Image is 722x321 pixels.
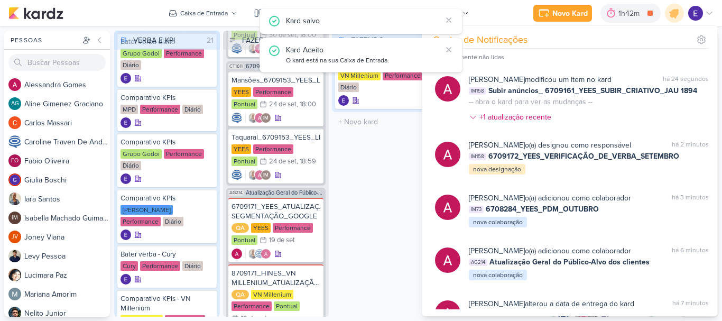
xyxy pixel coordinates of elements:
div: Criador(a): Eduardo Quaresma [121,274,131,285]
div: Colaboradores: Iara Santos, Alessandra Gomes, Isabella Machado Guimarães [245,113,271,123]
div: VN Millenium [338,71,381,80]
div: Performance [253,144,293,154]
b: [PERSON_NAME] [469,299,525,308]
div: [PERSON_NAME] [121,205,173,215]
img: Alessandra Gomes [232,249,242,259]
div: Isabella Machado Guimarães [261,113,271,123]
img: Iara Santos [8,192,21,205]
div: , 18:59 [297,158,316,165]
span: 6709153_YEES_LEVANTAMENTO_DE_CRIATIVOS_ATIVOS [246,63,323,69]
div: N e l i t o J u n i o r [24,308,110,319]
img: Alessandra Gomes [8,78,21,91]
div: +1 atualização recente [479,112,553,123]
div: nova designação [469,164,525,175]
img: Alessandra Gomes [435,195,460,220]
span: Atualização Geral do Público-Alvo dos clientes [489,256,650,268]
div: O kard está na sua Caixa de Entrada. [286,56,441,66]
span: CT1611 [228,63,244,69]
div: Pontual [232,99,257,109]
div: 21 [202,35,218,46]
div: M a r i a n a A m o r i m [24,289,110,300]
div: nova colaboração [469,217,527,227]
div: Performance [164,49,204,58]
div: , 18:00 [297,101,316,108]
div: MPD [121,105,138,114]
div: Fabio Oliveira [8,154,21,167]
img: Eduardo Quaresma [121,230,131,240]
div: -- abra o kard para ver as mudanças -- [469,96,593,107]
div: Pontual [232,235,257,245]
div: Criador(a): Eduardo Quaresma [121,173,131,184]
div: Taquaral_6709153_YEES_LEVANTAMENTO_DE_CRIATIVOS_ATIVOS [232,133,320,142]
div: 19 de set [269,237,295,244]
div: Bater verba - Cury [121,250,214,259]
img: Alessandra Gomes [254,170,265,180]
img: Alessandra Gomes [254,113,265,123]
div: Comparativo KPIs [121,93,214,103]
span: Subir anúncios_ 6709161_YEES_SUBIR_CRIATIVO_JAU 1894 [488,85,697,96]
img: Eduardo Quaresma [121,73,131,84]
div: nova colaboração [469,270,527,280]
span: IM73 [469,206,484,213]
b: [PERSON_NAME] [469,246,525,255]
div: há 2 minutos [672,140,709,151]
div: Pessoas [8,35,80,45]
div: Cury [121,261,138,271]
div: Diário [121,161,141,170]
span: Atualização Geral do Público-Alvo dos clientes [246,190,323,196]
div: YEES [232,144,251,154]
div: Performance [140,261,180,271]
div: Performance [273,223,313,233]
div: Aline Gimenez Graciano [8,97,21,110]
div: Criador(a): Eduardo Quaresma [121,117,131,128]
div: L u c i m a r a P a z [24,270,110,281]
div: Comparativo KPIs - VN Millenium [121,294,214,313]
img: Caroline Traven De Andrade [232,170,242,180]
div: Grupo Godoi [121,49,162,58]
img: Eduardo Quaresma [338,95,349,106]
div: Colaboradores: Iara Santos, Alessandra Gomes, Isabella Machado Guimarães [245,170,271,180]
p: AG [11,101,19,107]
div: I a r a S a n t o s [24,194,110,205]
div: F a b i o O l i v e i r a [24,155,110,167]
div: Kard Aceito [286,44,441,56]
div: 8709171_HINES_VN MILLENIUM_ATUALIZAÇÃO SEGMENTAÇÃO_GOOGLE [232,269,320,288]
div: Criador(a): Eduardo Quaresma [121,73,131,84]
img: Caroline Traven De Andrade [8,135,21,148]
div: Performance [383,71,423,80]
div: Colaboradores: Iara Santos, Caroline Traven De Andrade, Alessandra Gomes [245,249,271,259]
div: A l e s s a n d r a G o m e s [24,79,110,90]
img: Nelito Junior [8,307,21,319]
span: IM158 [469,87,486,95]
span: IM158 [469,153,486,160]
div: Performance [164,149,204,159]
div: L e v y P e s s o a [24,251,110,262]
img: Mariana Amorim [8,288,21,300]
div: Performance [232,301,272,311]
div: Criador(a): Caroline Traven De Andrade [232,113,242,123]
div: Isabella Machado Guimarães [261,170,271,180]
div: modificou um item no kard [469,74,612,85]
p: IM [12,215,18,221]
div: VN Millenium [251,290,293,299]
img: Carlos Massari [8,116,21,129]
span: 6709172_YEES_VERIFICAÇÃO_DE_VERBA_SETEMBRO [488,151,679,162]
div: o(a) adicionou como colaborador [469,245,631,256]
div: 4 [314,35,327,46]
b: [PERSON_NAME] [469,141,525,150]
div: QA [232,223,249,233]
span: AG214 [469,259,487,266]
span: 6708284_YEES_PDM_OUTUBRO [486,204,599,215]
img: Eduardo Quaresma [688,6,703,21]
div: Diário [182,105,203,114]
span: AG214 [228,190,244,196]
img: Alessandra Gomes [435,247,460,273]
img: Eduardo Quaresma [121,274,131,285]
div: 6709171_YEES_ATUALIZAÇÃO SEGMENTAÇÃO_GOOGLE [232,202,320,221]
img: Caroline Traven De Andrade [254,249,265,259]
img: Iara Santos [248,113,258,123]
div: Kard salvo [286,15,441,26]
img: Iara Santos [248,249,258,259]
div: há 7 minutos [672,298,709,309]
div: Comparativo KPIs [121,194,214,203]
